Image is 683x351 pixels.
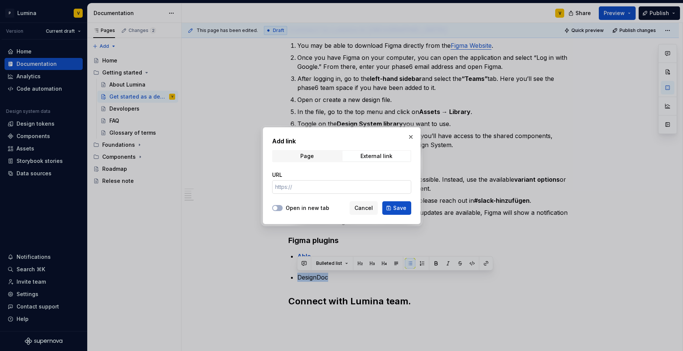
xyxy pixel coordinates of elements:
h2: Add link [272,137,411,146]
label: URL [272,171,282,179]
span: Cancel [354,204,373,212]
label: Open in new tab [286,204,329,212]
div: External link [360,153,392,159]
button: Save [382,201,411,215]
div: Page [300,153,313,159]
input: https:// [272,180,411,194]
span: Save [393,204,406,212]
button: Cancel [350,201,378,215]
